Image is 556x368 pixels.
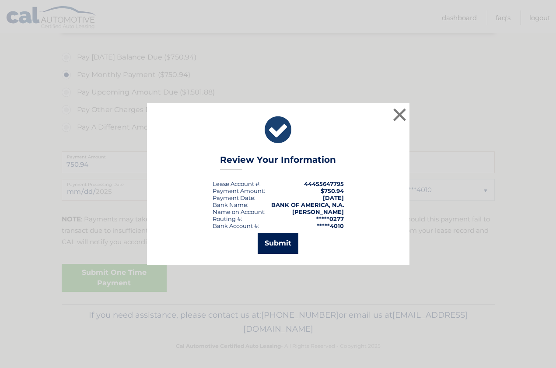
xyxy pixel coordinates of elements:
div: Payment Amount: [213,187,265,194]
div: Lease Account #: [213,180,261,187]
div: Name on Account: [213,208,266,215]
button: Submit [258,233,298,254]
button: × [391,106,409,123]
strong: 44455647795 [304,180,344,187]
span: [DATE] [323,194,344,201]
span: $750.94 [321,187,344,194]
h3: Review Your Information [220,154,336,170]
span: Payment Date [213,194,254,201]
div: : [213,194,255,201]
strong: BANK OF AMERICA, N.A. [271,201,344,208]
div: Routing #: [213,215,242,222]
div: Bank Name: [213,201,248,208]
strong: [PERSON_NAME] [292,208,344,215]
div: Bank Account #: [213,222,259,229]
